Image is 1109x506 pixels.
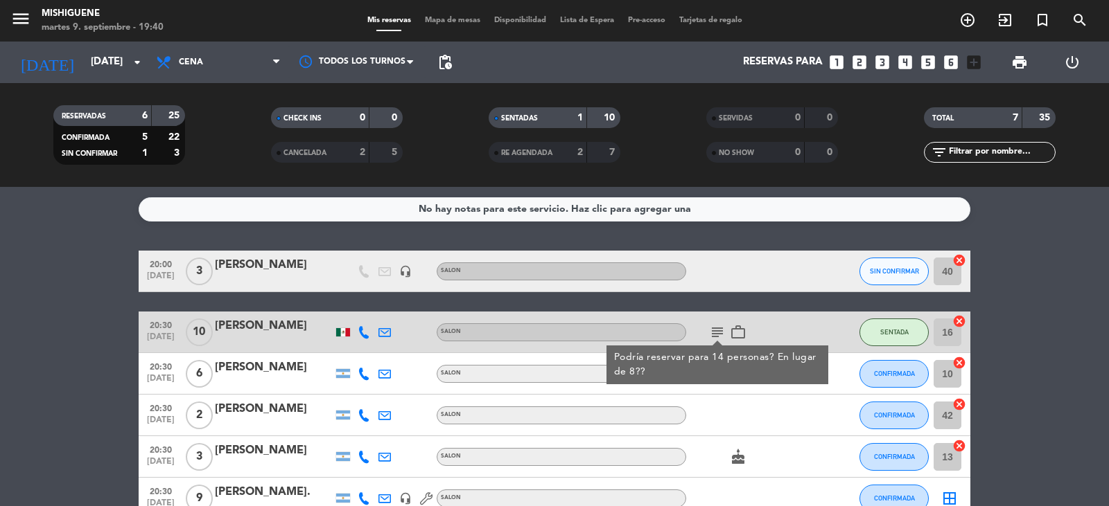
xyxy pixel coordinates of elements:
[614,350,821,379] div: Podría reservar para 14 personas? En lugar de 8??
[143,415,178,431] span: [DATE]
[1072,12,1088,28] i: search
[870,267,919,275] span: SIN CONFIRMAR
[948,145,1055,160] input: Filtrar por nombre...
[392,147,400,157] strong: 5
[143,332,178,348] span: [DATE]
[215,317,333,335] div: [PERSON_NAME]
[441,453,461,459] span: SALON
[179,57,203,67] span: Cena
[143,358,178,374] span: 20:30
[215,442,333,460] div: [PERSON_NAME]
[399,265,412,278] i: headset_mic
[621,17,672,24] span: Pre-acceso
[932,115,954,122] span: TOTAL
[62,150,117,157] span: SIN CONFIRMAR
[360,113,365,123] strong: 0
[577,113,583,123] strong: 1
[186,318,213,346] span: 10
[795,147,801,157] strong: 0
[215,359,333,377] div: [PERSON_NAME]
[873,53,891,71] i: looks_3
[859,443,929,471] button: CONFIRMADA
[10,8,31,29] i: menu
[1046,42,1099,83] div: LOG OUT
[959,12,976,28] i: add_circle_outline
[129,54,146,71] i: arrow_drop_down
[827,147,835,157] strong: 0
[577,147,583,157] strong: 2
[743,56,823,69] span: Reservas para
[487,17,553,24] span: Disponibilidad
[942,53,960,71] i: looks_6
[399,492,412,505] i: headset_mic
[142,111,148,120] strong: 6
[62,134,110,141] span: CONFIRMADA
[874,494,915,502] span: CONFIRMADA
[441,370,461,376] span: SALON
[168,132,182,142] strong: 22
[174,148,182,158] strong: 3
[827,113,835,123] strong: 0
[730,449,746,465] i: cake
[419,201,691,217] div: No hay notas para este servicio. Haz clic para agregar una
[42,21,164,35] div: martes 9. septiembre - 19:40
[952,439,966,453] i: cancel
[441,495,461,500] span: SALON
[10,8,31,34] button: menu
[874,453,915,460] span: CONFIRMADA
[672,17,749,24] span: Tarjetas de regalo
[418,17,487,24] span: Mapa de mesas
[896,53,914,71] i: looks_4
[168,111,182,120] strong: 25
[828,53,846,71] i: looks_one
[143,482,178,498] span: 20:30
[501,115,538,122] span: SENTADAS
[604,113,618,123] strong: 10
[553,17,621,24] span: Lista de Espera
[931,144,948,161] i: filter_list
[952,314,966,328] i: cancel
[441,268,461,273] span: SALON
[10,47,84,78] i: [DATE]
[859,401,929,429] button: CONFIRMADA
[142,148,148,158] strong: 1
[1039,113,1053,123] strong: 35
[859,318,929,346] button: SENTADA
[719,150,754,156] span: NO SHOW
[143,255,178,271] span: 20:00
[215,400,333,418] div: [PERSON_NAME]
[952,397,966,411] i: cancel
[441,412,461,417] span: SALON
[1011,54,1028,71] span: print
[859,257,929,285] button: SIN CONFIRMAR
[143,399,178,415] span: 20:30
[965,53,983,71] i: add_box
[42,7,164,21] div: Mishiguene
[795,113,801,123] strong: 0
[283,150,326,156] span: CANCELADA
[952,356,966,370] i: cancel
[874,411,915,419] span: CONFIRMADA
[215,256,333,274] div: [PERSON_NAME]
[186,360,213,388] span: 6
[143,374,178,390] span: [DATE]
[441,329,461,334] span: SALON
[143,441,178,457] span: 20:30
[283,115,322,122] span: CHECK INS
[880,328,909,336] span: SENTADA
[143,316,178,332] span: 20:30
[142,132,148,142] strong: 5
[437,54,453,71] span: pending_actions
[609,147,618,157] strong: 7
[1064,54,1081,71] i: power_settings_new
[709,324,726,341] i: subject
[501,150,552,156] span: RE AGENDADA
[859,360,929,388] button: CONFIRMADA
[919,53,937,71] i: looks_5
[1034,12,1051,28] i: turned_in_not
[360,17,418,24] span: Mis reservas
[186,443,213,471] span: 3
[186,401,213,429] span: 2
[952,253,966,267] i: cancel
[719,115,753,122] span: SERVIDAS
